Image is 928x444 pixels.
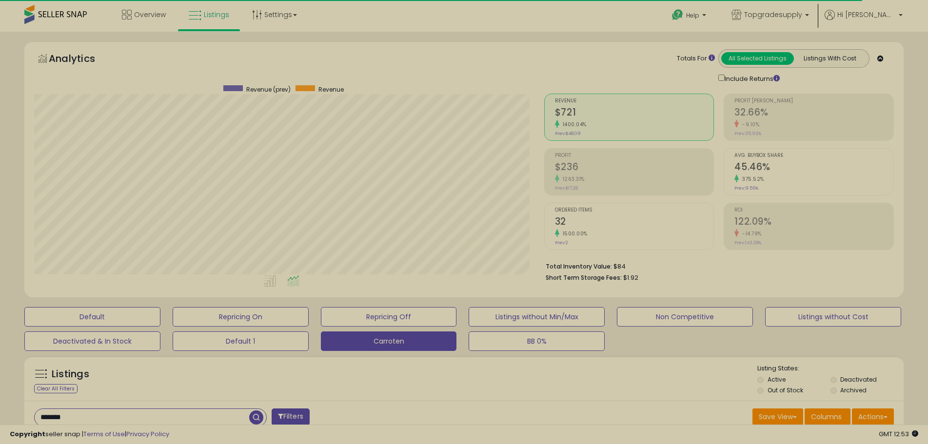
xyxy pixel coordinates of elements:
span: Hi [PERSON_NAME] [837,10,896,19]
span: Columns [811,412,842,422]
button: Repricing Off [321,307,457,327]
button: Actions [852,408,894,425]
strong: Copyright [10,429,45,439]
h2: $721 [555,107,714,120]
div: Totals For [677,54,715,63]
h2: 45.46% [734,161,893,174]
h2: $236 [555,161,714,174]
small: Prev: 9.56% [734,185,758,191]
a: Help [664,1,716,32]
button: Columns [805,408,850,425]
small: Prev: 143.28% [734,240,761,246]
span: Listings [204,10,229,19]
span: Avg. Buybox Share [734,153,893,158]
span: $1.92 [623,273,638,282]
span: 2025-08-12 12:53 GMT [879,429,918,439]
h2: 122.09% [734,216,893,229]
span: Topgradesupply [744,10,802,19]
button: Non Competitive [617,307,753,327]
small: Prev: 35.93% [734,131,761,136]
small: -9.10% [739,121,759,128]
span: Profit [PERSON_NAME] [734,98,893,104]
label: Active [768,375,786,384]
span: ROI [734,208,893,213]
button: All Selected Listings [721,52,794,65]
p: Listing States: [757,364,904,373]
div: seller snap | | [10,430,169,439]
small: 1500.00% [559,230,588,237]
div: Include Returns [711,73,791,84]
button: Repricing On [173,307,309,327]
i: Get Help [671,9,684,21]
small: 1400.04% [559,121,587,128]
label: Out of Stock [768,386,803,394]
small: 1263.31% [559,175,585,183]
h2: 32 [555,216,714,229]
span: Overview [134,10,166,19]
span: Revenue [555,98,714,104]
li: $84 [546,260,887,271]
small: Prev: $48.09 [555,131,581,136]
button: Listings without Min/Max [469,307,605,327]
span: Profit [555,153,714,158]
span: Revenue (prev) [246,85,291,94]
h2: 32.66% [734,107,893,120]
h5: Listings [52,367,89,381]
button: Save View [752,408,803,425]
h5: Analytics [49,52,114,68]
small: -14.79% [739,230,762,237]
a: Terms of Use [83,429,125,439]
b: Short Term Storage Fees: [546,273,622,282]
span: Revenue [318,85,344,94]
button: Default 1 [173,331,309,351]
div: Clear All Filters [34,384,78,393]
small: 375.52% [739,175,764,183]
b: Total Inventory Value: [546,262,612,270]
button: Deactivated & In Stock [24,331,160,351]
a: Hi [PERSON_NAME] [825,10,903,32]
button: Listings With Cost [793,52,866,65]
label: Deactivated [840,375,877,384]
button: Carroten [321,331,457,351]
span: Ordered Items [555,208,714,213]
label: Archived [840,386,867,394]
span: Help [686,11,699,19]
button: Default [24,307,160,327]
button: Listings without Cost [765,307,901,327]
small: Prev: $17.28 [555,185,578,191]
button: BB 0% [469,331,605,351]
small: Prev: 2 [555,240,568,246]
button: Filters [272,408,310,425]
a: Privacy Policy [126,429,169,439]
